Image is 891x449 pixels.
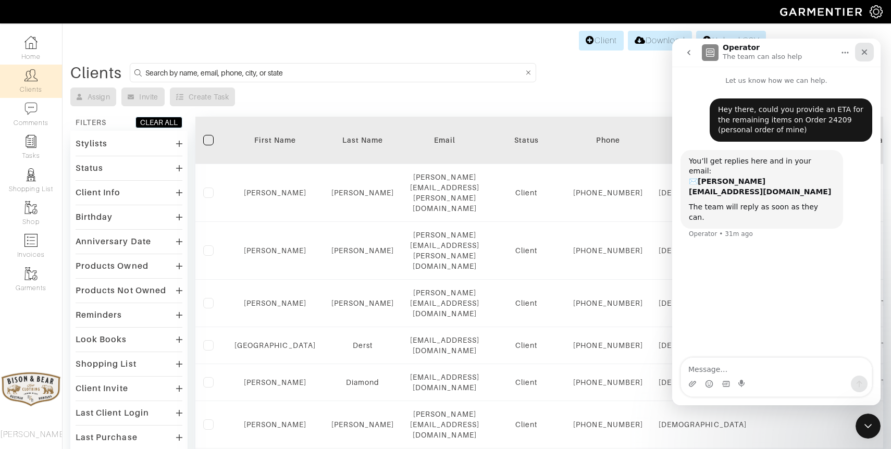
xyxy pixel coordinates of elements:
[628,31,692,51] a: Download
[244,246,307,255] a: [PERSON_NAME]
[495,377,558,388] div: Client
[487,117,565,164] th: Toggle SortBy
[410,230,480,271] div: [PERSON_NAME][EMAIL_ADDRESS][PERSON_NAME][DOMAIN_NAME]
[331,246,394,255] a: [PERSON_NAME]
[244,420,307,429] a: [PERSON_NAME]
[495,298,558,308] div: Client
[76,163,103,173] div: Status
[24,201,38,214] img: garments-icon-b7da505a4dc4fd61783c78ac3ca0ef83fa9d6f193b1c9dc38574b1d14d53ca28.png
[76,139,107,149] div: Stylists
[244,189,307,197] a: [PERSON_NAME]
[696,31,766,51] a: Upload CSV
[659,245,747,256] div: [DEMOGRAPHIC_DATA]
[24,36,38,49] img: dashboard-icon-dbcd8f5a0b271acd01030246c82b418ddd0df26cd7fceb0bd07c9910d44c42f6.png
[76,285,166,296] div: Products Not Owned
[24,234,38,247] img: orders-icon-0abe47150d42831381b5fb84f609e132dff9fe21cb692f30cb5eec754e2cba89.png
[70,68,122,78] div: Clients
[410,335,480,356] div: [EMAIL_ADDRESS][DOMAIN_NAME]
[244,299,307,307] a: [PERSON_NAME]
[410,372,480,393] div: [EMAIL_ADDRESS][DOMAIN_NAME]
[76,188,121,198] div: Client Info
[76,310,122,320] div: Reminders
[659,135,747,145] div: Gender
[346,378,379,386] a: Diamond
[659,188,747,198] div: [DEMOGRAPHIC_DATA]
[331,135,394,145] div: Last Name
[331,299,394,307] a: [PERSON_NAME]
[659,377,747,388] div: [DEMOGRAPHIC_DATA]
[234,135,316,145] div: First Name
[573,419,643,430] div: [PHONE_NUMBER]
[410,135,480,145] div: Email
[579,31,624,51] a: Client
[76,408,149,418] div: Last Client Login
[234,341,316,350] a: [GEOGRAPHIC_DATA]
[145,66,523,79] input: Search by name, email, phone, city, or state
[76,236,151,247] div: Anniversary Date
[76,212,113,222] div: Birthday
[135,117,182,128] button: CLEAR ALL
[410,409,480,440] div: [PERSON_NAME][EMAIL_ADDRESS][DOMAIN_NAME]
[495,340,558,351] div: Client
[659,419,747,430] div: [DEMOGRAPHIC_DATA]
[76,334,127,345] div: Look Books
[672,39,881,405] iframe: Intercom live chat
[410,288,480,319] div: [PERSON_NAME][EMAIL_ADDRESS][DOMAIN_NAME]
[573,340,643,351] div: [PHONE_NUMBER]
[659,298,747,308] div: [DEMOGRAPHIC_DATA]
[244,378,307,386] a: [PERSON_NAME]
[410,172,480,214] div: [PERSON_NAME][EMAIL_ADDRESS][PERSON_NAME][DOMAIN_NAME]
[495,188,558,198] div: Client
[495,245,558,256] div: Client
[331,420,394,429] a: [PERSON_NAME]
[76,261,148,271] div: Products Owned
[140,117,178,128] div: CLEAR ALL
[24,102,38,115] img: comment-icon-a0a6a9ef722e966f86d9cbdc48e553b5cf19dbc54f86b18d962a5391bc8f6eb6.png
[573,298,643,308] div: [PHONE_NUMBER]
[573,377,643,388] div: [PHONE_NUMBER]
[495,419,558,430] div: Client
[24,69,38,82] img: clients-icon-6bae9207a08558b7cb47a8932f037763ab4055f8c8b6bfacd5dc20c3e0201464.png
[573,245,643,256] div: [PHONE_NUMBER]
[76,359,137,369] div: Shopping List
[324,117,402,164] th: Toggle SortBy
[76,117,106,128] div: FILTERS
[651,117,754,164] th: Toggle SortBy
[573,188,643,198] div: [PHONE_NUMBER]
[76,383,128,394] div: Client Invite
[353,341,373,350] a: Derst
[659,340,747,351] div: [DEMOGRAPHIC_DATA]
[573,135,643,145] div: Phone
[227,117,324,164] th: Toggle SortBy
[76,432,138,443] div: Last Purchase
[495,135,558,145] div: Status
[24,168,38,181] img: stylists-icon-eb353228a002819b7ec25b43dbf5f0378dd9e0616d9560372ff212230b889e62.png
[775,3,870,21] img: garmentier-logo-header-white-b43fb05a5012e4ada735d5af1a66efaba907eab6374d6393d1fbf88cb4ef424d.png
[856,414,881,439] iframe: Intercom live chat
[24,135,38,148] img: reminder-icon-8004d30b9f0a5d33ae49ab947aed9ed385cf756f9e5892f1edd6e32f2345188e.png
[24,267,38,280] img: garments-icon-b7da505a4dc4fd61783c78ac3ca0ef83fa9d6f193b1c9dc38574b1d14d53ca28.png
[870,5,883,18] img: gear-icon-white-bd11855cb880d31180b6d7d6211b90ccbf57a29d726f0c71d8c61bd08dd39cc2.png
[331,189,394,197] a: [PERSON_NAME]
